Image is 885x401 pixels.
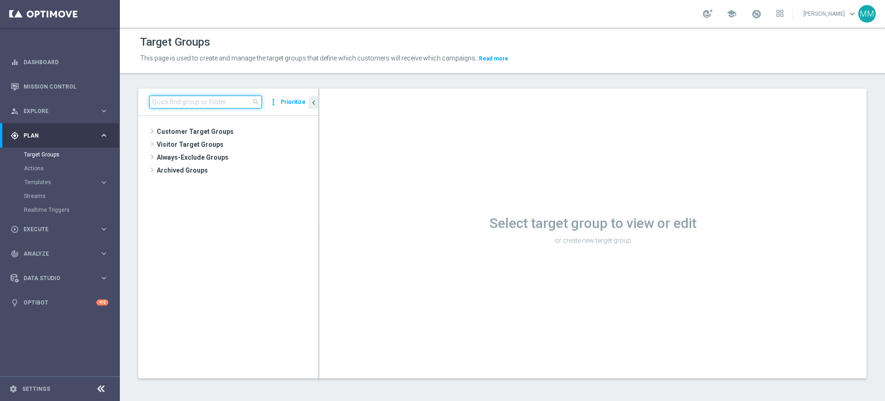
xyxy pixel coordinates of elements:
[11,58,19,66] i: equalizer
[100,131,108,140] i: keyboard_arrow_right
[24,108,100,114] span: Explore
[100,178,108,187] i: keyboard_arrow_right
[157,138,318,151] span: Visitor Target Groups
[858,5,876,23] div: MM
[11,132,100,140] div: Plan
[24,227,100,232] span: Execute
[100,225,108,233] i: keyboard_arrow_right
[96,299,108,305] div: +10
[309,98,318,107] i: chevron_left
[269,96,278,108] i: more_vert
[309,96,318,109] button: chevron_left
[24,179,109,186] button: Templates keyboard_arrow_right
[24,203,119,217] div: Realtime Triggers
[140,36,210,49] h1: Target Groups
[24,290,96,315] a: Optibot
[24,192,96,200] a: Streams
[24,148,119,162] div: Target Groups
[11,225,100,233] div: Execute
[11,299,19,307] i: lightbulb
[24,275,100,281] span: Data Studio
[10,108,109,115] button: person_search Explore keyboard_arrow_right
[100,274,108,282] i: keyboard_arrow_right
[10,250,109,257] button: track_changes Analyze keyboard_arrow_right
[10,59,109,66] button: equalizer Dashboard
[24,162,119,175] div: Actions
[319,215,867,232] h1: Select target group to view or edit
[10,275,109,282] button: Data Studio keyboard_arrow_right
[24,151,96,158] a: Target Groups
[24,251,100,257] span: Analyze
[11,132,19,140] i: gps_fixed
[11,74,108,99] div: Mission Control
[10,299,109,306] button: lightbulb Optibot +10
[802,7,858,21] a: [PERSON_NAME]keyboard_arrow_down
[24,133,100,138] span: Plan
[11,50,108,74] div: Dashboard
[11,274,100,282] div: Data Studio
[9,385,18,393] i: settings
[24,189,119,203] div: Streams
[24,74,108,99] a: Mission Control
[24,50,108,74] a: Dashboard
[11,107,19,115] i: person_search
[11,290,108,315] div: Optibot
[140,54,477,62] span: This page is used to create and manage the target groups that define which customers will receive...
[24,165,96,172] a: Actions
[319,236,867,245] p: or create new target group
[100,249,108,258] i: keyboard_arrow_right
[157,151,318,164] span: Always-Exclude Groups
[11,107,100,115] div: Explore
[11,225,19,233] i: play_circle_outline
[478,54,509,64] button: Read more
[10,226,109,233] button: play_circle_outline Execute keyboard_arrow_right
[11,250,19,258] i: track_changes
[24,175,119,189] div: Templates
[24,206,96,214] a: Realtime Triggers
[157,125,318,138] span: Customer Target Groups
[149,96,262,108] input: Quick find group or folder
[252,98,260,106] span: search
[24,180,100,185] div: Templates
[726,9,737,19] span: school
[157,164,318,177] span: Archived Groups
[10,132,109,139] button: gps_fixed Plan keyboard_arrow_right
[100,107,108,115] i: keyboard_arrow_right
[11,250,100,258] div: Analyze
[279,96,307,108] button: Prioritize
[22,386,50,392] a: Settings
[10,83,109,90] button: Mission Control
[847,9,857,19] span: keyboard_arrow_down
[24,180,90,185] span: Templates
